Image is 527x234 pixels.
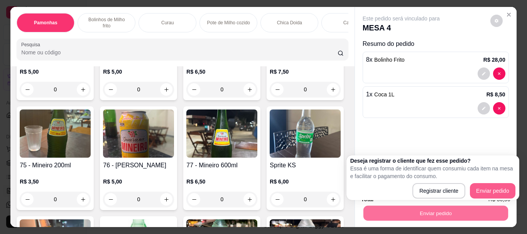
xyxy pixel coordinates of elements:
button: increase-product-quantity [77,83,89,96]
p: R$ 28,00 [483,56,505,64]
span: Coca 1L [374,91,394,98]
button: decrease-product-quantity [188,193,200,205]
p: R$ 5,00 [103,178,174,185]
button: increase-product-quantity [243,83,256,96]
label: Pesquisa [21,41,43,48]
img: product-image [186,109,257,158]
h4: 75 - Mineiro 200ml [20,161,91,170]
p: R$ 5,00 [103,68,174,76]
p: Caldos [343,20,358,26]
p: Pote de Milho cozido [207,20,250,26]
p: 1 x [366,90,395,99]
p: Pamonhas [34,20,57,26]
button: decrease-product-quantity [478,102,490,114]
p: Bolinhos de Milho frito [84,17,129,29]
p: R$ 6,50 [186,178,257,185]
button: increase-product-quantity [160,193,172,205]
button: decrease-product-quantity [21,193,34,205]
img: product-image [20,109,91,158]
strong: Total [361,196,373,202]
h2: Deseja registrar o cliente que fez esse pedido? [350,157,515,165]
button: Enviar pedido [363,205,508,221]
p: MESA 4 [363,22,440,33]
p: Essa é uma forma de identificar quem consumiu cada item na mesa e facilitar o pagamento do consumo. [350,165,515,180]
h4: 77 - Mineiro 600ml [186,161,257,170]
button: decrease-product-quantity [105,193,117,205]
button: decrease-product-quantity [490,15,503,27]
button: increase-product-quantity [160,83,172,96]
button: decrease-product-quantity [21,83,34,96]
p: R$ 7,50 [270,68,341,76]
p: Curau [161,20,174,26]
img: product-image [270,109,341,158]
button: increase-product-quantity [243,193,256,205]
button: decrease-product-quantity [188,83,200,96]
button: Close [503,8,515,21]
p: R$ 6,50 [186,68,257,76]
h4: Sprite KS [270,161,341,170]
img: product-image [103,109,174,158]
p: R$ 5,00 [20,68,91,76]
button: decrease-product-quantity [105,83,117,96]
button: Enviar pedido [470,183,515,199]
button: increase-product-quantity [327,83,339,96]
p: Este pedido será vinculado para [363,15,440,22]
button: decrease-product-quantity [493,67,505,80]
p: 8 x [366,55,405,64]
h4: 76 - [PERSON_NAME] [103,161,174,170]
p: R$ 8,50 [486,91,505,98]
button: decrease-product-quantity [478,67,490,80]
input: Pesquisa [21,49,338,56]
button: decrease-product-quantity [493,102,505,114]
p: R$ 3,50 [20,178,91,185]
button: Registrar cliente [412,183,465,199]
p: Chica Doida [277,20,302,26]
button: decrease-product-quantity [271,83,284,96]
p: Resumo do pedido [363,39,509,49]
button: increase-product-quantity [77,193,89,205]
button: increase-product-quantity [327,193,339,205]
button: decrease-product-quantity [271,193,284,205]
p: R$ 6,00 [270,178,341,185]
span: Bolinho Frito [374,57,405,63]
